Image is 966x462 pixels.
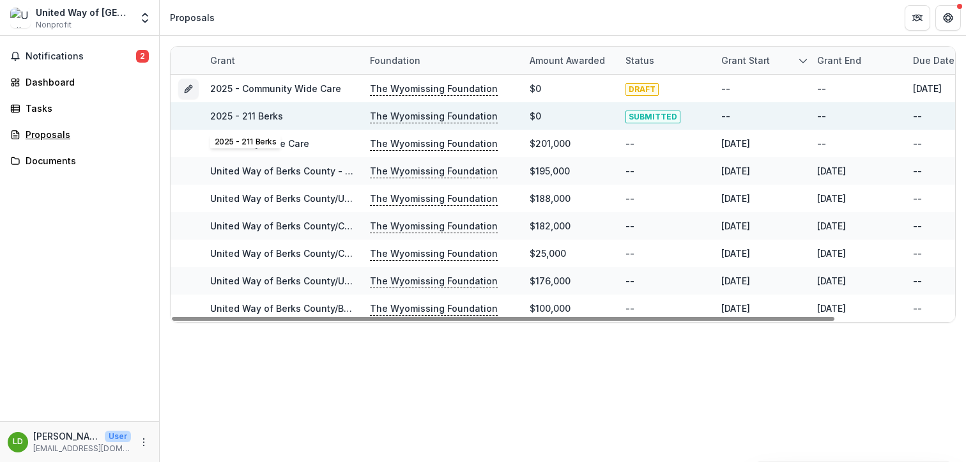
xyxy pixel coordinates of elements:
span: SUBMITTED [625,111,680,123]
div: Grant [203,54,243,67]
div: -- [913,247,922,260]
div: -- [817,109,826,123]
div: -- [625,137,634,150]
div: Status [618,47,714,74]
div: [DATE] [721,247,750,260]
span: Nonprofit [36,19,72,31]
div: -- [913,137,922,150]
a: 2025 - Community Wide Care [210,83,341,94]
div: Amount awarded [522,47,618,74]
div: Foundation [362,47,522,74]
span: Notifications [26,51,136,62]
div: -- [913,274,922,288]
div: -- [913,109,922,123]
p: The Wyomissing Foundation [370,302,498,316]
div: -- [625,219,634,233]
div: -- [913,164,922,178]
div: Grant end [809,54,869,67]
div: Leslie Davidson [13,438,23,446]
div: -- [913,219,922,233]
div: [DATE] [721,302,750,315]
a: 2025 - 211 Berks [210,111,283,121]
div: Grant [203,47,362,74]
p: The Wyomissing Foundation [370,274,498,288]
div: United Way of [GEOGRAPHIC_DATA] [36,6,131,19]
div: $25,000 [530,247,566,260]
div: [DATE] [817,247,846,260]
button: Notifications2 [5,46,154,66]
img: United Way of Berks County [10,8,31,28]
span: DRAFT [625,83,659,96]
div: [DATE] [721,164,750,178]
div: $0 [530,109,541,123]
div: $201,000 [530,137,571,150]
div: $176,000 [530,274,571,288]
a: Dashboard [5,72,154,93]
div: Proposals [26,128,144,141]
button: Get Help [935,5,961,31]
div: Grant end [809,47,905,74]
p: [PERSON_NAME] [33,429,100,443]
p: [EMAIL_ADDRESS][DOMAIN_NAME] [33,443,131,454]
nav: breadcrumb [165,8,220,27]
div: -- [625,164,634,178]
div: -- [721,82,730,95]
a: Community Wide Care [210,138,309,149]
div: $188,000 [530,192,571,205]
div: -- [721,109,730,123]
div: -- [625,247,634,260]
div: [DATE] [721,137,750,150]
div: $100,000 [530,302,571,315]
div: $0 [530,82,541,95]
button: More [136,435,151,450]
a: United Way of Berks County/Challenge Match Grant in Honor of [PERSON_NAME] [210,248,570,259]
div: Tasks [26,102,144,115]
div: Proposals [170,11,215,24]
div: -- [913,302,922,315]
div: Dashboard [26,75,144,89]
div: Status [618,54,662,67]
button: Partners [905,5,930,31]
p: The Wyomissing Foundation [370,109,498,123]
div: Amount awarded [522,54,613,67]
div: [DATE] [721,192,750,205]
a: Tasks [5,98,154,119]
a: Documents [5,150,154,171]
div: [DATE] [817,302,846,315]
div: [DATE] [817,274,846,288]
a: United Way of Berks County/United Way of Berks County Community Wide Care [210,193,565,204]
p: The Wyomissing Foundation [370,192,498,206]
div: $195,000 [530,164,570,178]
p: The Wyomissing Foundation [370,137,498,151]
div: [DATE] [817,192,846,205]
p: The Wyomissing Foundation [370,82,498,96]
a: United Way of Berks County/Berks [MEDICAL_DATA] Response Fund [210,303,510,314]
a: Proposals [5,124,154,145]
div: -- [817,137,826,150]
p: The Wyomissing Foundation [370,247,498,261]
div: Grant start [714,47,809,74]
div: [DATE] [817,164,846,178]
span: 2 [136,50,149,63]
div: Documents [26,154,144,167]
button: Open entity switcher [136,5,154,31]
div: Grant start [714,54,778,67]
div: $182,000 [530,219,571,233]
button: Grant 47dddefc-bacf-417d-8ab0-f9a119e454ea [178,79,199,99]
div: Foundation [362,54,428,67]
p: User [105,431,131,442]
div: -- [625,192,634,205]
a: United Way of Berks County/United Way of Berks County Community Wide Care (Annual Campaign) [210,275,653,286]
a: United Way of Berks County - 2023 - Project or Program Application [210,166,513,176]
p: The Wyomissing Foundation [370,219,498,233]
div: [DATE] [721,219,750,233]
p: The Wyomissing Foundation [370,164,498,178]
div: -- [817,82,826,95]
div: [DATE] [817,219,846,233]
